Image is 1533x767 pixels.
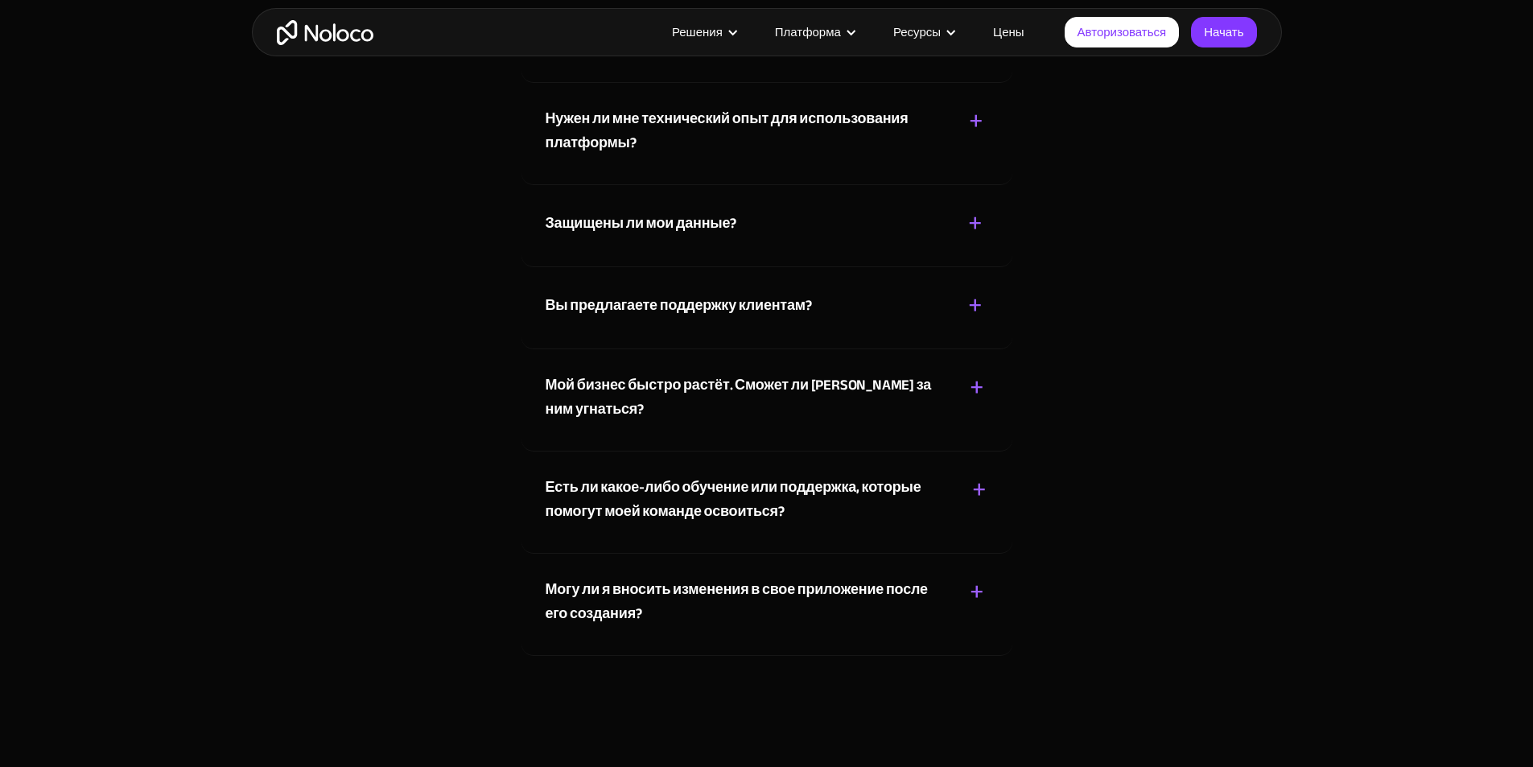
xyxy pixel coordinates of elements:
font: Платформа [775,21,841,43]
font: Ресурсы [893,21,941,43]
div: Решения [652,22,755,43]
font: Нужен ли мне технический опыт для использования платформы? [546,105,909,156]
font: + [968,196,983,249]
a: дом [277,20,373,45]
font: Решения [672,21,723,43]
a: Цены [973,22,1045,43]
font: + [969,94,983,147]
font: Защищены ли мои данные? [546,210,737,237]
font: + [968,278,983,332]
a: Авторизоваться [1065,17,1180,47]
div: Платформа [755,22,873,43]
font: Начать [1204,21,1243,43]
font: + [970,361,984,414]
div: Ресурсы [873,22,973,43]
font: Могу ли я вносить изменения в свое приложение после его создания? [546,576,928,627]
font: + [970,565,984,618]
font: Авторизоваться [1078,21,1167,43]
font: Мой бизнес быстро растёт. Сможет ли [PERSON_NAME] за ним угнаться? [546,372,932,423]
a: Начать [1191,17,1256,47]
font: + [972,463,987,516]
font: Вы предлагаете поддержку клиентам? [546,292,812,319]
font: Цены [993,21,1024,43]
font: Есть ли какое-либо обучение или поддержка, которые помогут моей команде освоиться? [546,474,921,525]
